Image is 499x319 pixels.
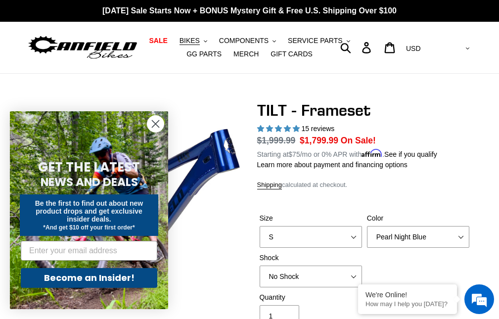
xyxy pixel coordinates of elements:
a: SALE [144,34,172,47]
a: See if you qualify - Learn more about Affirm Financing (opens in modal) [384,150,437,158]
label: Quantity [260,292,362,303]
label: Size [260,213,362,224]
span: MERCH [233,50,259,58]
button: SERVICE PARTS [283,34,355,47]
span: Affirm [362,149,382,157]
div: We're Online! [365,291,450,299]
span: SERVICE PARTS [288,37,342,45]
span: $75 [288,150,300,158]
p: Starting at /mo or 0% APR with . [257,147,437,160]
button: Become an Insider! [21,268,157,288]
a: GG PARTS [181,47,227,61]
button: BIKES [175,34,212,47]
button: COMPONENTS [214,34,281,47]
span: GG PARTS [186,50,222,58]
span: 15 reviews [301,125,334,133]
div: calculated at checkout. [257,180,472,190]
input: Enter your email address [21,241,157,261]
span: GIFT CARDS [271,50,313,58]
span: BIKES [180,37,200,45]
label: Color [367,213,469,224]
span: COMPONENTS [219,37,269,45]
span: *And get $10 off your first order* [43,224,135,231]
label: Shock [260,253,362,263]
span: Be the first to find out about new product drops and get exclusive insider deals. [35,199,143,223]
a: GIFT CARDS [266,47,318,61]
a: Learn more about payment and financing options [257,161,408,169]
p: How may I help you today? [365,300,450,308]
a: Shipping [257,181,282,189]
h1: TILT - Frameset [257,101,472,120]
span: On Sale! [341,134,376,147]
span: SALE [149,37,167,45]
span: GET THE LATEST [38,158,140,176]
button: Close dialog [147,115,164,133]
span: $1,799.99 [300,136,338,145]
s: $1,999.99 [257,136,296,145]
a: MERCH [228,47,264,61]
img: Canfield Bikes [27,34,138,61]
span: NEWS AND DEALS [41,174,138,190]
span: 5.00 stars [257,125,302,133]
